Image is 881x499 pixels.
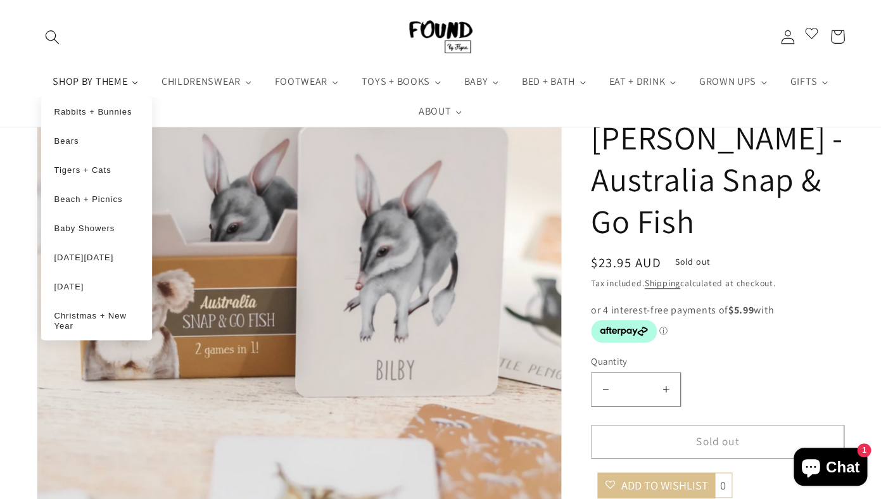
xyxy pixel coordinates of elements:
[41,301,152,340] li: Christmas + New Year
[591,276,845,290] div: Tax included. calculated at checkout.
[591,425,845,459] button: Sold out
[778,66,839,96] a: GIFTS
[54,282,84,291] span: [DATE]
[54,106,132,116] span: Rabbits + Bunnies
[54,310,139,331] a: Christmas + New Year
[54,164,139,174] a: Tigers + Cats
[591,355,845,368] label: Quantity
[787,75,818,87] span: GIFTS
[41,243,152,272] li: International Women's Day
[41,213,152,242] li: Baby Showers
[804,20,819,53] a: Open Wishlist
[37,20,69,53] summary: Search
[461,75,489,87] span: BABY
[688,66,779,96] a: GROWN UPS
[407,96,474,127] a: ABOUT
[54,165,111,174] span: Tigers + Cats
[644,277,680,289] a: Shipping
[714,472,732,498] span: 0
[54,136,79,145] span: Bears
[54,194,122,203] span: Beach + Picnics
[41,272,152,301] li: Halloween
[54,311,126,331] span: Christmas + New Year
[359,75,431,87] span: TOYS + BOOKS
[41,155,152,184] li: Tigers + Cats
[591,75,845,242] h1: MODERN [PERSON_NAME] - Australia Snap & Go Fish
[272,75,329,87] span: FOOTWEAR
[597,472,714,498] button: Add to Wishlist
[263,66,350,96] a: FOOTWEAR
[409,20,472,53] img: FOUND By Flynn logo
[790,448,871,489] inbox-online-store-chat: Shopify online store chat
[804,25,819,45] span: Open Wishlist
[54,252,139,262] a: International Women's Day
[519,75,576,87] span: BED + BATH
[416,105,452,118] span: ABOUT
[54,281,139,291] a: Halloween
[591,254,661,271] span: $23.95 AUD
[150,66,263,96] a: CHILDRENSWEAR
[54,222,139,232] a: Baby Showers
[54,135,139,145] a: Bears
[621,477,708,493] span: Add to Wishlist
[664,253,720,272] span: Sold out
[41,184,152,213] li: Beach + Picnics
[510,66,598,96] a: BED + BATH
[350,66,453,96] a: TOYS + BOOKS
[54,106,139,116] a: Rabbits + Bunnies
[50,75,129,87] span: SHOP BY THEME
[54,253,113,262] span: [DATE][DATE]
[696,75,757,87] span: GROWN UPS
[606,75,666,87] span: EAT + DRINK
[54,193,139,203] a: Beach + Picnics
[54,224,115,233] span: Baby Showers
[41,96,152,125] li: Rabbits + Bunnies
[41,66,150,96] a: SHOP BY THEME
[41,125,152,155] li: Bears
[159,75,242,87] span: CHILDRENSWEAR
[453,66,510,96] a: BABY
[597,66,687,96] a: EAT + DRINK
